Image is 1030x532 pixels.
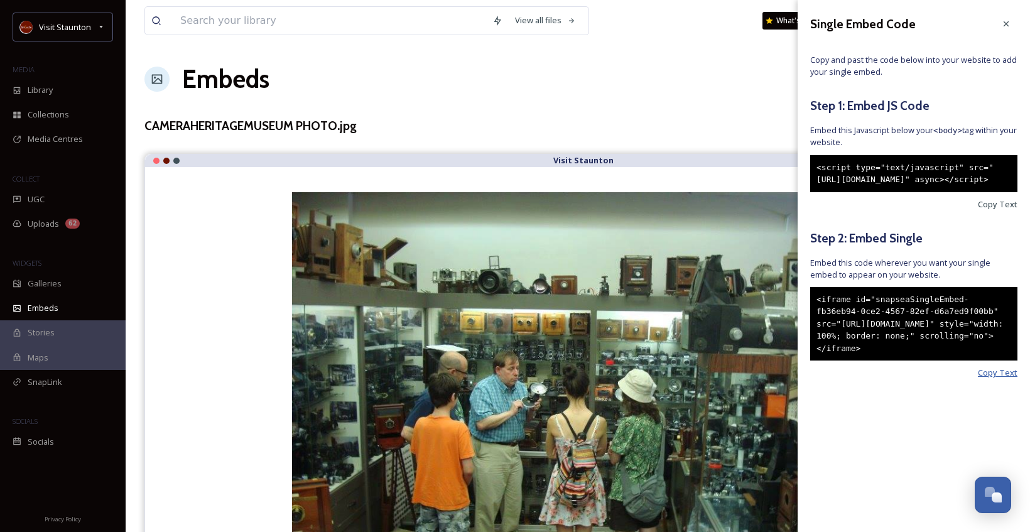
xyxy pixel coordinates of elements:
[174,7,486,35] input: Search your library
[28,278,62,290] span: Galleries
[28,352,48,364] span: Maps
[28,193,45,205] span: UGC
[810,229,1017,247] h5: Step 2: Embed Single
[28,84,53,96] span: Library
[810,257,1017,281] span: Embed this code wherever you want your single embed to appear on your website.
[45,515,81,523] span: Privacy Policy
[810,15,916,33] h3: Single Embed Code
[978,198,1017,210] span: Copy Text
[553,155,614,166] strong: Visit Staunton
[65,219,80,229] div: 62
[182,60,269,98] a: Embeds
[13,416,38,426] span: SOCIALS
[810,155,1017,192] div: <script type="text/javascript" src="[URL][DOMAIN_NAME]" async></script>
[13,65,35,74] span: MEDIA
[810,287,1017,361] div: <iframe id="snapseaSingleEmbed-fb36eb94-0ce2-4567-82ef-d6a7ed9f00bb" src="[URL][DOMAIN_NAME]" sty...
[13,174,40,183] span: COLLECT
[20,21,33,33] img: images.png
[28,302,58,314] span: Embeds
[28,436,54,448] span: Socials
[144,117,357,135] h3: CAMERAHERITAGEMUSEUM PHOTO.jpg
[810,97,1017,115] h5: Step 1: Embed JS Code
[810,54,1017,78] span: Copy and past the code below into your website to add your single embed.
[28,218,59,230] span: Uploads
[28,133,83,145] span: Media Centres
[810,124,1017,148] span: Embed this Javascript below your tag within your website.
[28,327,55,339] span: Stories
[933,126,962,135] span: <body>
[28,376,62,388] span: SnapLink
[28,109,69,121] span: Collections
[509,8,582,33] a: View all files
[762,12,825,30] a: What's New
[13,258,41,268] span: WIDGETS
[975,477,1011,513] button: Open Chat
[39,21,91,33] span: Visit Staunton
[45,511,81,526] a: Privacy Policy
[978,367,1017,379] span: Copy Text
